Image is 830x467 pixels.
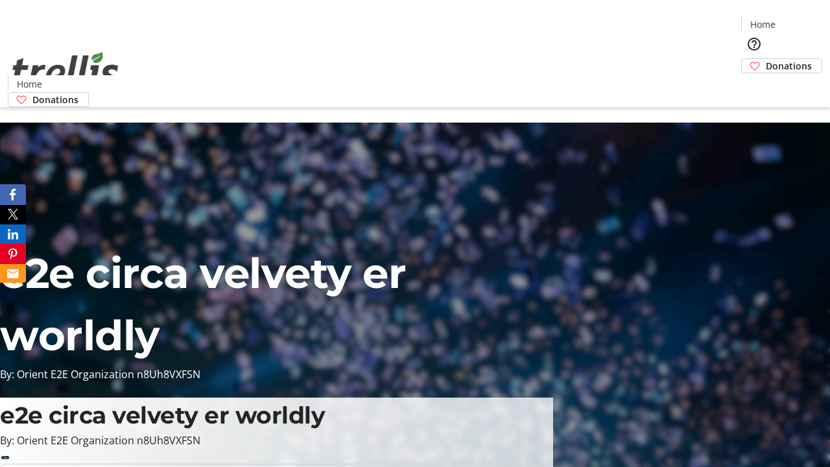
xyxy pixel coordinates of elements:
button: Cart [741,73,767,99]
a: Donations [741,58,822,73]
span: Donations [766,59,812,73]
a: Donations [8,92,89,107]
a: Home [742,18,783,31]
img: Orient E2E Organization n8Uh8VXFSN's Logo [8,38,123,102]
span: Donations [32,93,78,106]
span: Home [17,77,42,91]
button: Help [741,31,767,57]
span: Home [750,18,776,31]
a: Home [8,77,50,91]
